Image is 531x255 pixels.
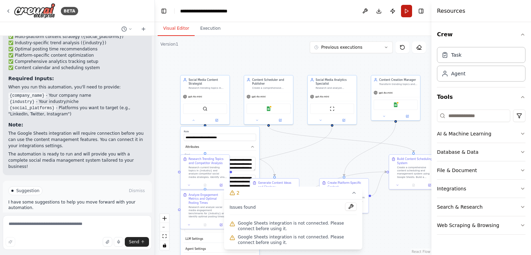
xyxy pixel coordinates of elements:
[160,241,169,250] button: toggle interactivity
[437,167,477,174] div: File & Document
[205,118,228,123] button: Open in side panel
[128,187,146,194] button: Dismiss
[188,157,227,165] div: Research Trending Topics and Competitor Analysis
[437,222,499,229] div: Web Scraping & Browsing
[125,237,149,247] button: Send
[159,6,169,16] button: Hide left sidebar
[310,41,393,53] button: Previous executions
[188,95,202,98] span: gpt-4o-mini
[180,8,249,15] nav: breadcrumb
[8,65,146,71] li: ✅ Content calendar and scheduling system
[451,51,462,58] div: Task
[8,46,146,52] li: ✅ Optimal posting time recommendations
[16,188,39,193] span: Suggestion
[416,6,426,16] button: Hide right sidebar
[393,102,398,107] img: Google Sheets
[8,151,146,170] p: The automation is ready to run and will provide you with a complete social media management syste...
[180,190,230,229] div: Analyze Engagement Metrics and Optimal Posting TimesResearch and analyze social media engagement ...
[8,199,146,210] p: I have some suggestions to help you move forward with your automation.
[184,143,256,151] button: Attributes
[8,122,23,127] strong: Note:
[397,157,436,165] div: Build Content Scheduling System
[342,122,398,176] g: Edge from 99bb451f-9f4a-432e-97a6-0dbad57f3a11 to b72208b3-3651-4db4-b0c9-b20bc11ee2dd
[252,78,290,86] div: Content Scheduler and Publisher
[321,45,362,50] span: Previous executions
[437,198,525,216] button: Search & Research
[214,183,228,188] button: Open in side panel
[8,92,146,98] li: - Your company name
[188,78,227,86] div: Social Media Content Strategist
[8,84,146,90] p: When you run this automation, you'll need to provide:
[8,76,54,81] strong: Required Inputs:
[203,126,334,188] g: Edge from 19fe870e-8fec-4785-b4cc-1ed08b3f5494 to 1a2ed074-6126-4049-bb68-92f56b387158
[195,21,226,36] button: Execution
[437,25,525,44] button: Crew
[252,95,265,98] span: gpt-4o-mini
[8,93,46,99] code: {company_name}
[437,87,525,107] button: Tools
[160,41,178,47] div: Version 1
[180,154,230,190] div: Research Trending Topics and Competitor AnalysisResearch current trending topics in {industry} an...
[6,237,15,247] button: Improve this prompt
[437,204,483,210] div: Search & Research
[158,21,195,36] button: Visual Editor
[185,171,255,174] label: Backstory
[269,118,291,123] button: Open in side panel
[184,235,256,243] button: LLM Settings
[437,180,525,198] button: Integrations
[437,149,478,155] div: Database & Data
[8,52,146,58] li: ✅ Platform-specific content optimization
[437,161,525,179] button: File & Document
[244,75,294,125] div: Content Scheduler and PublisherCreate a comprehensive content scheduling plan for {company_name} ...
[188,206,227,218] div: Research and analyze social media engagement benchmarks for {industry} and identify optimal posti...
[238,220,357,232] span: Google Sheets integration is not connected. Please connect before using it.
[195,226,239,229] div: A tool that can be used to search the internet with a search_query. Supports different search typ...
[437,143,525,161] button: Database & Data
[423,183,436,188] button: Open in side panel
[185,237,203,241] span: LLM Settings
[437,107,525,240] div: Tools
[138,25,149,33] button: Start a new chat
[160,214,169,223] button: zoom in
[184,245,256,252] button: Agent Settings
[214,223,228,227] button: Open in side panel
[316,78,354,86] div: Social Media Analytics Specialist
[160,214,169,250] div: React Flow controls
[252,86,290,89] div: Create a comprehensive content scheduling plan for {company_name} across {social_platforms}, orga...
[266,106,271,111] img: Google Sheets
[437,216,525,234] button: Web Scraping & Browsing
[197,223,214,227] button: No output available
[8,58,146,65] li: ✅ Comprehensive analytics tracking setup
[184,130,256,133] label: Role
[188,166,227,179] div: Research current trending topics in {industry} and analyze competitor social media strategies. Id...
[396,114,419,119] button: Open in side panel
[379,78,418,82] div: Content Creation Manager
[8,99,36,105] code: {industry}
[330,106,335,111] img: ScrapeWebsiteTool
[160,232,169,241] button: fit view
[8,40,146,46] li: ✅ Industry-specific trend analysis ({industry})
[389,154,438,190] div: Build Content Scheduling SystemCreate a comprehensive content scheduling and management system us...
[238,234,357,245] span: Google Sheets integration is not connected. Please connect before using it.
[250,178,299,214] div: Generate Content Ideas and StrategyBased on the trending topics research and analytics insights, ...
[437,44,525,87] div: Crew
[8,98,146,105] li: - Your industry/niche
[129,239,139,245] span: Send
[437,125,525,143] button: AI & Machine Learning
[412,250,430,254] a: React Flow attribution
[379,83,418,86] div: Transform trending topics and content ideas into platform-specific, engaging posts for {company_n...
[236,189,240,196] span: 2
[316,86,354,89] div: Research and analyze engagement metrics benchmarks for {industry}, track competitor performance, ...
[315,95,329,98] span: gpt-4o-mini
[451,70,465,77] div: Agent
[379,91,393,94] span: gpt-4o-mini
[180,75,230,125] div: Social Media Content StrategistResearch trending topics in {industry}, analyze competitor content...
[371,75,421,121] div: Content Creation ManagerTransform trending topics and content ideas into platform-specific, engag...
[160,223,169,232] button: zoom out
[328,190,366,202] div: Transform the content ideas and strategy into ready-to-publish posts for each platform in {social...
[197,183,214,188] button: No output available
[333,118,355,123] button: Open in side panel
[103,237,112,247] button: Upload files
[8,130,146,149] p: The Google Sheets integration will require connection before you can use the content management f...
[14,3,55,19] img: Logo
